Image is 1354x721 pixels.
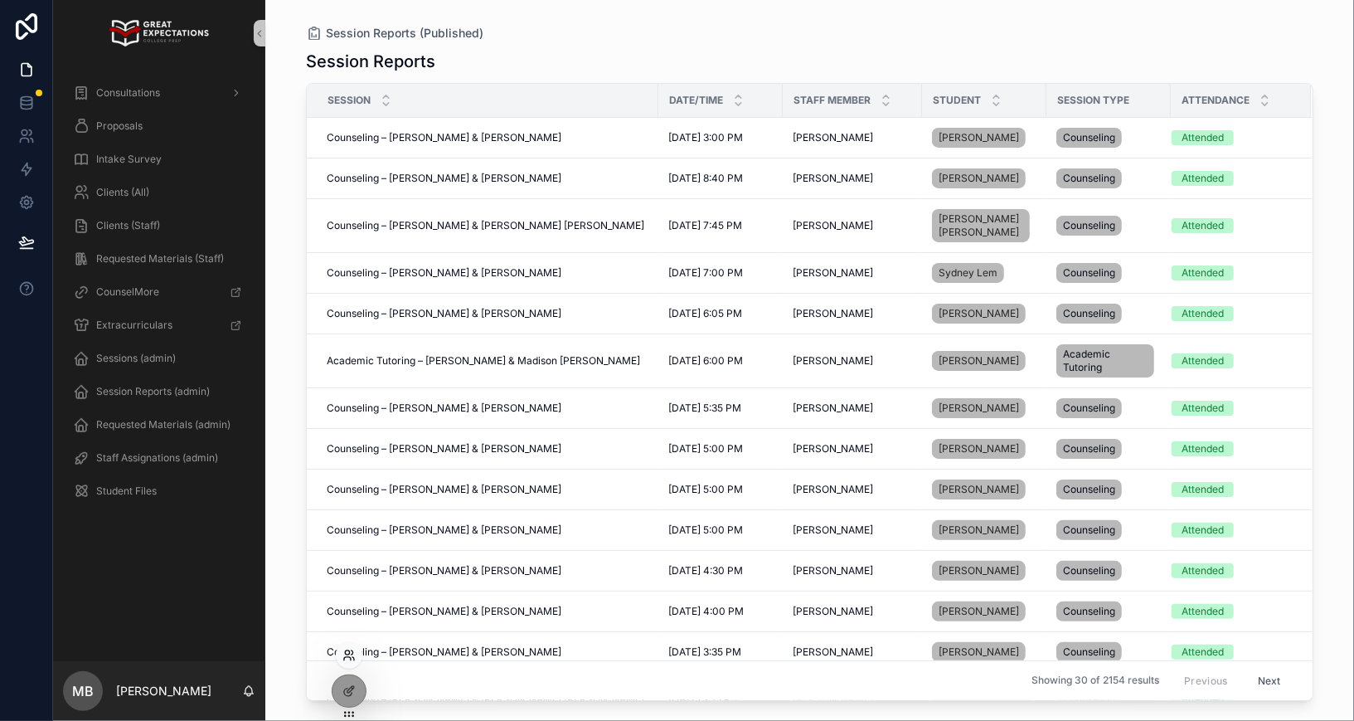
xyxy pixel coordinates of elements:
span: [PERSON_NAME] [793,131,873,144]
a: Clients (All) [63,178,255,207]
p: [PERSON_NAME] [116,683,211,699]
span: [DATE] 3:00 PM [668,131,743,144]
a: [DATE] 6:00 PM [668,354,773,368]
a: Attended [1172,604,1291,619]
a: [DATE] 6:05 PM [668,307,773,320]
span: [PERSON_NAME] [793,564,873,577]
a: [PERSON_NAME] [793,266,912,280]
a: [PERSON_NAME] [932,168,1026,188]
span: CounselMore [96,285,159,299]
a: Counseling – [PERSON_NAME] & [PERSON_NAME] [327,307,648,320]
div: Attended [1182,218,1224,233]
a: [PERSON_NAME] [932,300,1036,327]
a: Sydney Lem [932,263,1004,283]
a: Counseling [1056,124,1161,151]
a: Counseling [1056,476,1161,503]
a: [DATE] 5:35 PM [668,402,773,415]
a: Counseling [1056,598,1161,625]
a: [PERSON_NAME] [793,131,912,144]
a: Counseling [1056,395,1161,421]
a: [PERSON_NAME] [793,219,912,232]
span: [PERSON_NAME] [793,402,873,415]
h1: Session Reports [306,50,435,73]
span: [PERSON_NAME] [939,564,1019,577]
span: Counseling [1063,172,1115,185]
a: Counseling [1056,260,1161,286]
span: [DATE] 4:30 PM [668,564,743,577]
a: [PERSON_NAME] [932,398,1026,418]
span: Requested Materials (Staff) [96,252,224,266]
span: [PERSON_NAME] [PERSON_NAME] [939,212,1023,239]
a: [DATE] 5:00 PM [668,483,773,496]
a: [PERSON_NAME] [793,524,912,537]
span: [PERSON_NAME] [939,483,1019,496]
div: Attended [1182,441,1224,456]
a: [PERSON_NAME] [932,304,1026,324]
a: Attended [1172,353,1291,368]
span: Requested Materials (admin) [96,418,231,431]
a: [DATE] 8:40 PM [668,172,773,185]
a: [PERSON_NAME] [932,351,1026,371]
span: Counseling – [PERSON_NAME] & [PERSON_NAME] [327,524,561,537]
a: Attended [1172,523,1291,538]
span: Counseling – [PERSON_NAME] & [PERSON_NAME] [327,605,561,618]
span: Counseling [1063,219,1115,232]
a: [PERSON_NAME] [932,642,1026,662]
a: [PERSON_NAME] [932,476,1036,503]
a: [DATE] 3:00 PM [668,131,773,144]
a: Counseling – [PERSON_NAME] & [PERSON_NAME] [327,442,648,455]
span: [DATE] 5:00 PM [668,442,743,455]
span: [DATE] 5:00 PM [668,524,743,537]
a: Sessions (admin) [63,343,255,373]
span: Clients (Staff) [96,219,160,232]
a: Counseling [1056,300,1161,327]
span: Session Reports (Published) [326,25,483,41]
a: Academic Tutoring – [PERSON_NAME] & Madison [PERSON_NAME] [327,354,648,368]
span: Counseling [1063,131,1115,144]
span: [PERSON_NAME] [939,442,1019,455]
span: [DATE] 6:00 PM [668,354,743,368]
a: [PERSON_NAME] [932,439,1026,459]
a: Attended [1172,482,1291,497]
a: Counseling [1056,639,1161,665]
a: Clients (Staff) [63,211,255,241]
span: Counseling [1063,605,1115,618]
a: Session Reports (admin) [63,377,255,407]
a: Attended [1172,266,1291,280]
span: Counseling [1063,645,1115,659]
span: Clients (All) [96,186,149,199]
span: Intake Survey [96,153,162,166]
a: Counseling – [PERSON_NAME] & [PERSON_NAME] [327,564,648,577]
a: Counseling – [PERSON_NAME] & [PERSON_NAME] [327,266,648,280]
a: [PERSON_NAME] [PERSON_NAME] [932,206,1036,246]
a: Requested Materials (Staff) [63,244,255,274]
span: [PERSON_NAME] [793,524,873,537]
a: Counseling – [PERSON_NAME] & [PERSON_NAME] [327,131,648,144]
span: [DATE] 7:00 PM [668,266,743,280]
a: [PERSON_NAME] [793,172,912,185]
a: [PERSON_NAME] [793,605,912,618]
span: Counseling [1063,483,1115,496]
a: Session Reports (Published) [306,25,483,41]
a: Attended [1172,563,1291,578]
span: [DATE] 7:45 PM [668,219,742,232]
a: [PERSON_NAME] [793,307,912,320]
a: [PERSON_NAME] [932,520,1026,540]
a: [DATE] 4:30 PM [668,564,773,577]
a: Counseling [1056,517,1161,543]
span: Academic Tutoring [1063,348,1148,374]
span: Session Reports (admin) [96,385,210,398]
a: Counseling – [PERSON_NAME] & [PERSON_NAME] [327,402,648,415]
div: Attended [1182,563,1224,578]
a: [PERSON_NAME] [932,124,1036,151]
span: [DATE] 6:05 PM [668,307,742,320]
a: Proposals [63,111,255,141]
span: [PERSON_NAME] [939,307,1019,320]
a: [PERSON_NAME] [932,639,1036,665]
a: Counseling – [PERSON_NAME] & [PERSON_NAME] [327,645,648,659]
a: [PERSON_NAME] [793,354,912,368]
span: Counseling – [PERSON_NAME] & [PERSON_NAME] [327,402,561,415]
a: Counseling – [PERSON_NAME] & [PERSON_NAME] [327,483,648,496]
span: [DATE] 5:00 PM [668,483,743,496]
span: Academic Tutoring – [PERSON_NAME] & Madison [PERSON_NAME] [327,354,640,368]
